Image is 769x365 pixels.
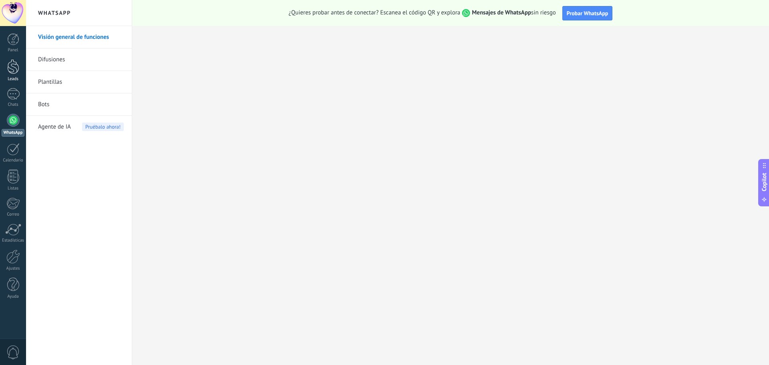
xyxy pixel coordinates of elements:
[2,294,25,299] div: Ayuda
[38,93,124,116] a: Bots
[38,48,124,71] a: Difusiones
[82,123,124,131] span: Pruébalo ahora!
[38,116,71,138] span: Agente de IA
[38,26,124,48] a: Visión general de funciones
[2,77,25,82] div: Leads
[38,71,124,93] a: Plantillas
[562,6,613,20] button: Probar WhatsApp
[26,48,132,71] li: Difusiones
[2,158,25,163] div: Calendario
[2,186,25,191] div: Listas
[2,238,25,243] div: Estadísticas
[2,102,25,107] div: Chats
[2,266,25,271] div: Ajustes
[567,10,608,17] span: Probar WhatsApp
[38,116,124,138] a: Agente de IAPruébalo ahora!
[2,129,24,137] div: WhatsApp
[2,48,25,53] div: Panel
[472,9,531,16] strong: Mensajes de WhatsApp
[289,9,556,17] span: ¿Quieres probar antes de conectar? Escanea el código QR y explora sin riesgo
[26,26,132,48] li: Visión general de funciones
[2,212,25,217] div: Correo
[26,71,132,93] li: Plantillas
[26,93,132,116] li: Bots
[760,173,768,191] span: Copilot
[26,116,132,138] li: Agente de IA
